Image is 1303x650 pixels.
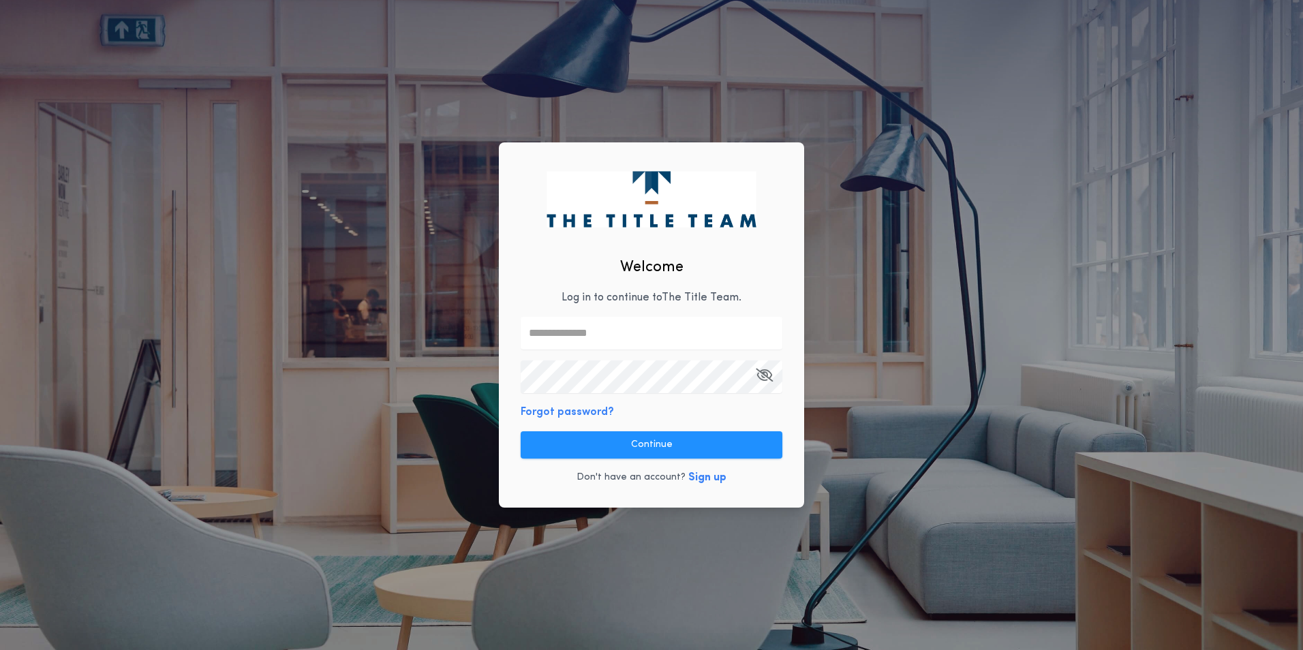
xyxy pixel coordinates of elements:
[547,171,756,227] img: logo
[577,471,686,484] p: Don't have an account?
[620,256,684,279] h2: Welcome
[521,404,614,420] button: Forgot password?
[562,290,741,306] p: Log in to continue to The Title Team .
[688,469,726,486] button: Sign up
[521,431,782,459] button: Continue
